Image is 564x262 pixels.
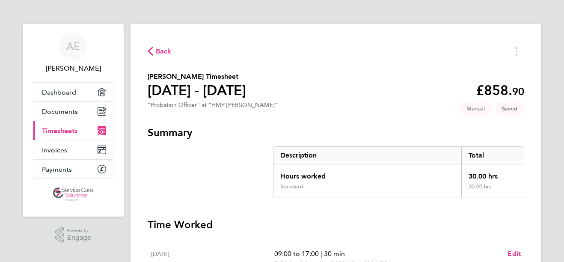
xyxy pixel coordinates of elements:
span: Invoices [42,146,67,154]
div: Description [273,147,461,164]
h3: Summary [148,126,524,140]
span: This timesheet was manually created. [460,101,492,116]
div: Total [461,147,524,164]
div: Summary [273,146,524,197]
span: Payments [42,165,72,173]
a: Timesheets [33,121,113,140]
button: Timesheets Menu [509,45,524,58]
app-decimal: £858. [476,82,524,98]
span: 90 [512,85,524,98]
span: Powered by [67,227,91,234]
div: 30.00 hrs [461,164,524,183]
span: Back [156,46,172,57]
nav: Main navigation [23,24,124,217]
span: Dashboard [42,88,76,96]
h3: Time Worked [148,218,524,232]
span: Timesheets [42,127,77,135]
div: Standard [280,183,303,190]
h1: [DATE] - [DATE] [148,82,246,99]
a: Dashboard [33,83,113,101]
span: | [321,250,322,258]
div: 30.00 hrs [461,183,524,197]
a: Payments [33,160,113,179]
div: Hours worked [273,164,461,183]
a: Powered byEngage [55,227,92,243]
span: This timesheet is Saved. [495,101,524,116]
span: Edit [508,250,521,258]
img: servicecare-logo-retina.png [53,188,93,201]
span: Documents [42,107,78,116]
a: Invoices [33,140,113,159]
span: 30 min [324,250,345,258]
span: 09:00 to 17:00 [274,250,319,258]
a: Documents [33,102,113,121]
a: Go to home page [33,188,113,201]
span: Anna Evans [33,63,113,74]
a: Edit [508,249,521,259]
button: Back [148,46,172,57]
div: "Probation Officer" at "HMP [PERSON_NAME]" [148,101,278,109]
h2: [PERSON_NAME] Timesheet [148,71,246,82]
a: AE[PERSON_NAME] [33,33,113,74]
span: AE [66,41,80,52]
span: Engage [67,234,91,241]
